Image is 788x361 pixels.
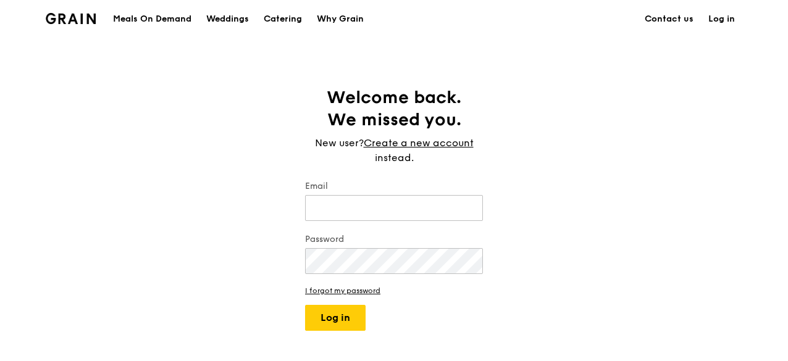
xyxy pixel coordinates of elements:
[309,1,371,38] a: Why Grain
[46,13,96,24] img: Grain
[113,1,191,38] div: Meals On Demand
[305,286,483,295] a: I forgot my password
[317,1,364,38] div: Why Grain
[375,152,414,164] span: instead.
[199,1,256,38] a: Weddings
[256,1,309,38] a: Catering
[315,137,364,149] span: New user?
[701,1,742,38] a: Log in
[264,1,302,38] div: Catering
[364,136,474,151] a: Create a new account
[637,1,701,38] a: Contact us
[305,305,366,331] button: Log in
[206,1,249,38] div: Weddings
[305,180,483,193] label: Email
[305,233,483,246] label: Password
[305,86,483,131] h1: Welcome back. We missed you.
